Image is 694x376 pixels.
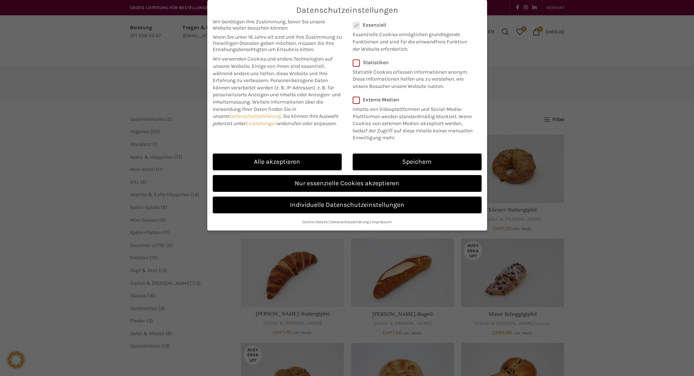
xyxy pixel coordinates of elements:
[213,34,342,53] span: Wenn Sie unter 16 Jahre alt sind und Ihre Zustimmung zu freiwilligen Diensten geben möchten, müss...
[353,28,472,53] p: Essenzielle Cookies ermöglichen grundlegende Funktionen und sind für die einwandfreie Funktion de...
[230,113,281,119] a: Datenschutzerklärung
[353,66,472,90] p: Statistik Cookies erfassen Informationen anonym. Diese Informationen helfen uns zu verstehen, wie...
[353,59,472,66] label: Statistiken
[213,99,323,119] span: Weitere Informationen über die Verwendung Ihrer Daten finden Sie in unserer .
[330,220,369,224] a: Datenschutzerklärung
[213,113,338,127] span: Sie können Ihre Auswahl jederzeit unter widerrufen oder anpassen.
[213,197,482,213] a: Individuelle Datenschutzeinstellungen
[353,22,472,28] label: Essenziell
[353,154,482,170] a: Speichern
[213,154,342,170] a: Alle akzeptieren
[246,120,277,127] a: Einstellungen
[302,220,328,224] a: Cookie-Details
[353,103,477,142] p: Inhalte von Videoplattformen und Social-Media-Plattformen werden standardmäßig blockiert. Wenn Co...
[372,220,392,224] a: Impressum
[213,56,333,84] span: Wir verwenden Cookies und andere Technologien auf unserer Website. Einige von ihnen sind essenzie...
[213,19,342,31] span: Wir benötigen Ihre Zustimmung, bevor Sie unsere Website weiter besuchen können.
[213,175,482,192] a: Nur essenzielle Cookies akzeptieren
[353,97,477,103] label: Externe Medien
[296,5,398,15] span: Datenschutzeinstellungen
[213,77,341,105] span: Personenbezogene Daten können verarbeitet werden (z. B. IP-Adressen), z. B. für personalisierte A...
